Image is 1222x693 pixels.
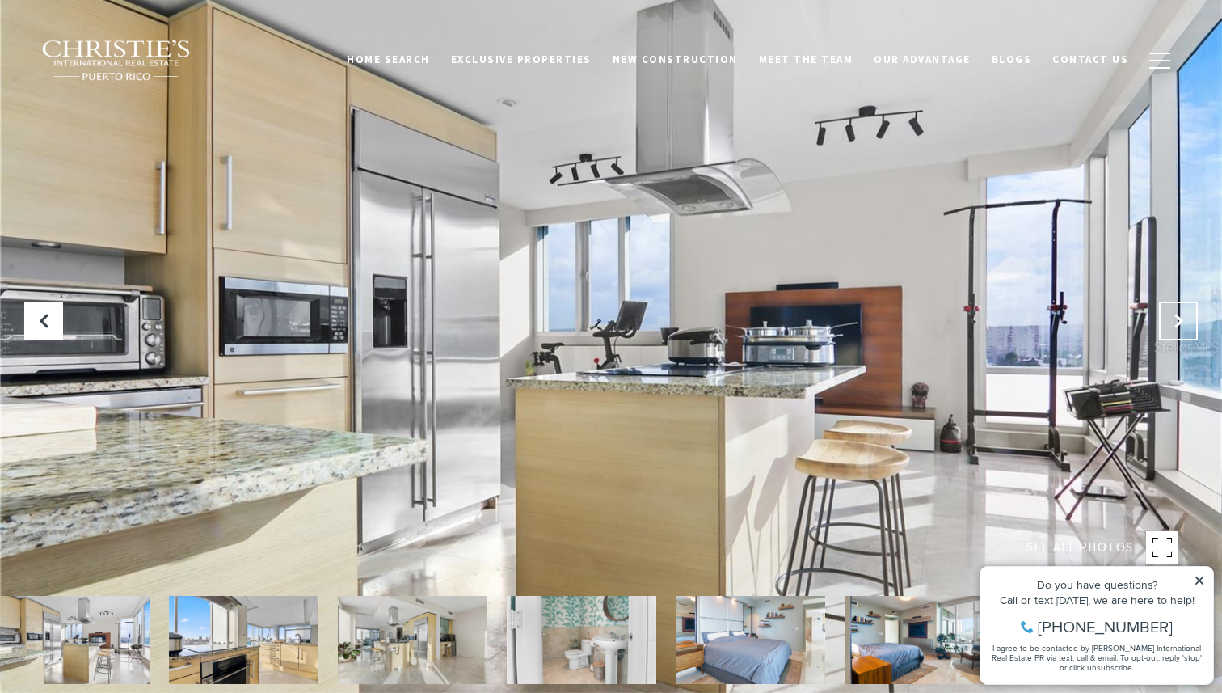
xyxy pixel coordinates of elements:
[874,53,971,66] span: Our Advantage
[66,76,201,92] span: [PHONE_NUMBER]
[845,596,994,684] img: 555 Monserrate CONDOMINIO COSMOPOLITAN Unit: 1004
[17,52,234,63] div: Call or text [DATE], we are here to help!
[981,44,1043,75] a: Blogs
[863,44,981,75] a: Our Advantage
[992,53,1032,66] span: Blogs
[1052,53,1128,66] span: Contact Us
[748,44,864,75] a: Meet the Team
[507,596,656,684] img: 555 Monserrate CONDOMINIO COSMOPOLITAN Unit: 1004
[1159,302,1198,340] button: Next Slide
[451,53,592,66] span: Exclusive Properties
[41,40,192,82] img: Christie's International Real Estate black text logo
[676,596,825,684] img: 555 Monserrate CONDOMINIO COSMOPOLITAN Unit: 1004
[169,596,318,684] img: 555 Monserrate CONDOMINIO COSMOPOLITAN Unit: 1004
[1026,537,1133,558] span: SEE ALL PHOTOS
[17,36,234,48] div: Do you have questions?
[613,53,738,66] span: New Construction
[1139,37,1181,84] button: button
[24,302,63,340] button: Previous Slide
[20,99,230,130] span: I agree to be contacted by [PERSON_NAME] International Real Estate PR via text, call & email. To ...
[338,596,487,684] img: 555 Monserrate CONDOMINIO COSMOPOLITAN Unit: 1004
[440,44,602,75] a: Exclusive Properties
[336,44,440,75] a: Home Search
[602,44,748,75] a: New Construction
